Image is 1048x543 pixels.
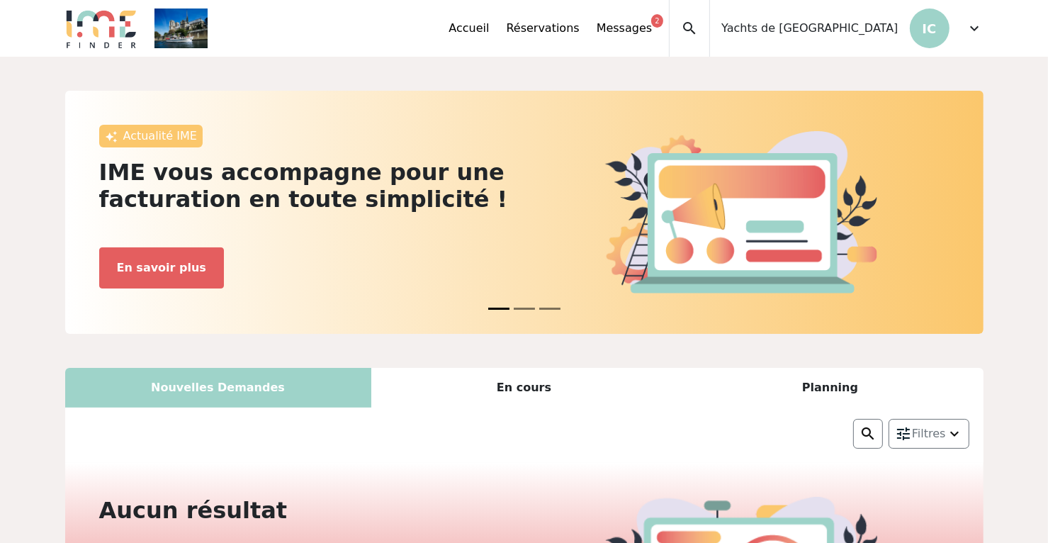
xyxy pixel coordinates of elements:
[605,131,877,293] img: actu.png
[946,425,963,442] img: arrow_down.png
[967,20,984,37] span: expand_more
[910,9,950,48] p: IC
[681,20,698,37] span: search
[65,368,371,408] div: Nouvelles Demandes
[514,301,535,317] button: News 1
[860,425,877,442] img: search.png
[99,125,203,147] div: Actualité IME
[912,425,946,442] span: Filtres
[105,130,118,143] img: awesome.png
[99,247,224,289] button: En savoir plus
[597,20,652,37] a: Messages2
[449,20,489,37] a: Accueil
[99,497,516,524] h2: Aucun résultat
[371,368,677,408] div: En cours
[99,159,516,213] h2: IME vous accompagne pour une facturation en toute simplicité !
[506,20,579,37] a: Réservations
[895,425,912,442] img: setting.png
[488,301,509,317] button: News 0
[721,20,898,37] span: Yachts de [GEOGRAPHIC_DATA]
[677,368,984,408] div: Planning
[539,301,560,317] button: News 2
[65,9,137,48] img: Logo.png
[651,14,663,28] div: 2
